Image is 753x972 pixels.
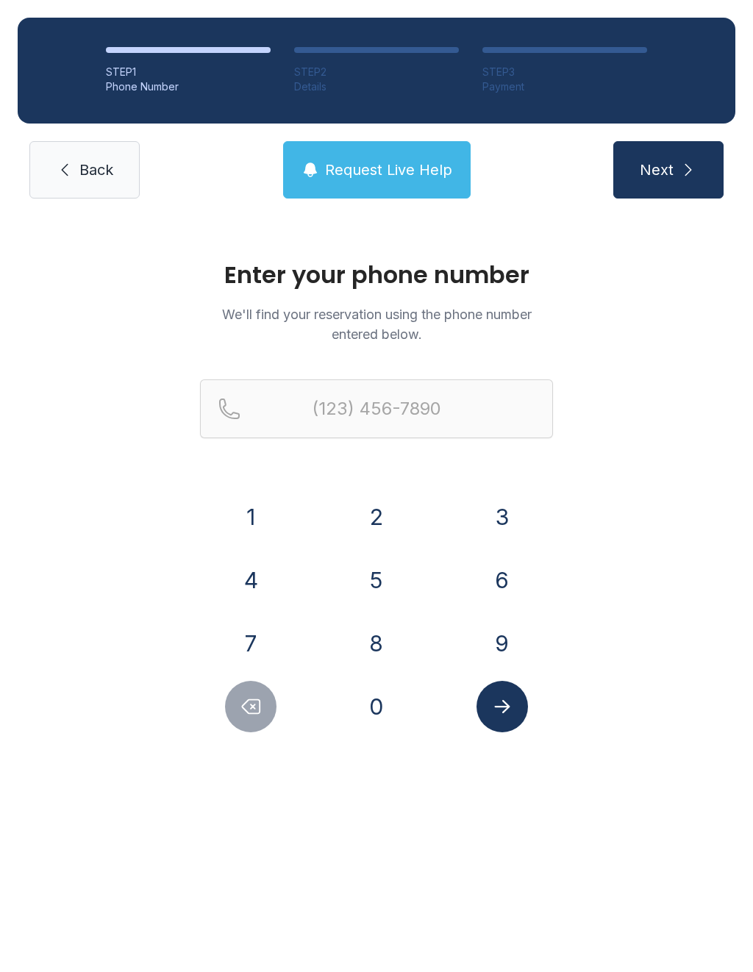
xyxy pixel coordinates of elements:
[106,79,271,94] div: Phone Number
[325,160,452,180] span: Request Live Help
[225,618,276,669] button: 7
[482,79,647,94] div: Payment
[477,491,528,543] button: 3
[351,681,402,732] button: 0
[477,554,528,606] button: 6
[294,79,459,94] div: Details
[351,491,402,543] button: 2
[640,160,674,180] span: Next
[294,65,459,79] div: STEP 2
[106,65,271,79] div: STEP 1
[482,65,647,79] div: STEP 3
[200,304,553,344] p: We'll find your reservation using the phone number entered below.
[351,618,402,669] button: 8
[225,554,276,606] button: 4
[200,379,553,438] input: Reservation phone number
[351,554,402,606] button: 5
[477,618,528,669] button: 9
[477,681,528,732] button: Submit lookup form
[200,263,553,287] h1: Enter your phone number
[225,491,276,543] button: 1
[79,160,113,180] span: Back
[225,681,276,732] button: Delete number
